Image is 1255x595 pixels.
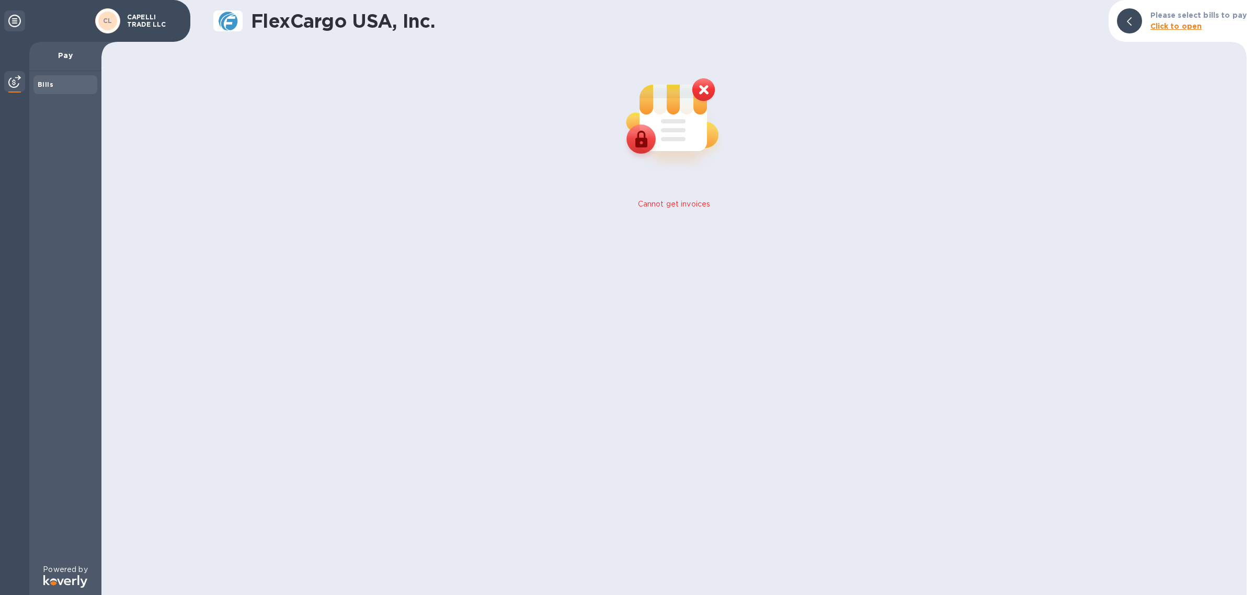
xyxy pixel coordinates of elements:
[1150,11,1247,19] b: Please select bills to pay
[43,564,87,575] p: Powered by
[43,575,87,588] img: Logo
[1150,22,1202,30] b: Click to open
[638,199,711,210] p: Cannot get invoices
[38,50,93,61] p: Pay
[127,14,179,28] p: CAPELLI TRADE LLC
[38,81,53,88] b: Bills
[103,17,112,25] b: CL
[251,10,1100,32] h1: FlexCargo USA, Inc.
